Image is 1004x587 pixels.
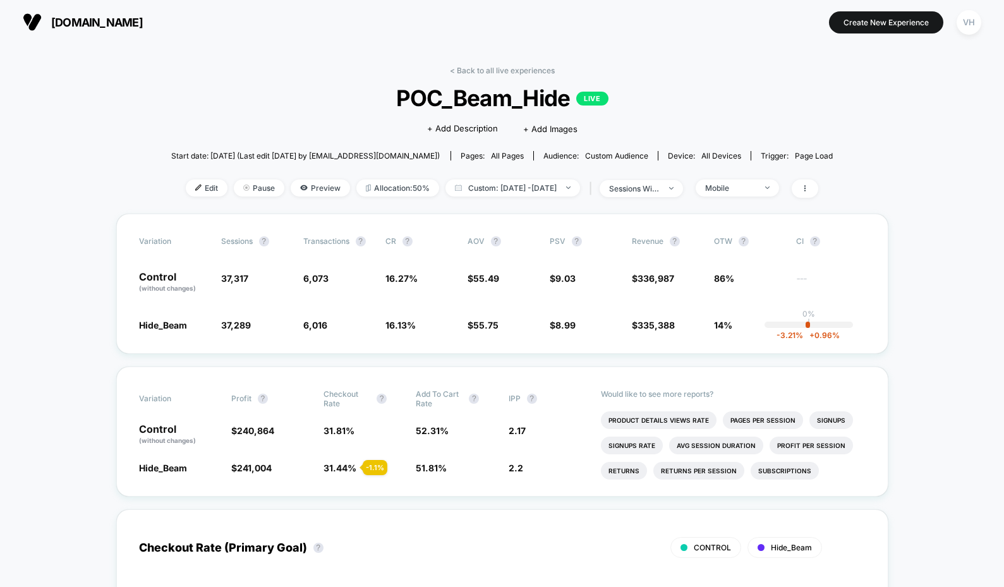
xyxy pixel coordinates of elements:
li: Signups Rate [601,437,663,454]
span: 31.81 % [324,425,354,436]
span: Hide_Beam [771,543,812,552]
button: ? [469,394,479,404]
div: Pages: [461,151,524,160]
span: Add To Cart Rate [416,389,463,408]
span: -3.21 % [777,330,803,340]
span: 241,004 [237,463,272,473]
button: ? [527,394,537,404]
span: 16.13 % [385,320,416,330]
img: end [566,186,571,189]
button: ? [377,394,387,404]
li: Subscriptions [751,462,819,480]
button: ? [356,236,366,246]
span: Variation [139,389,209,408]
span: Hide_Beam [139,320,187,330]
span: 55.75 [473,320,499,330]
li: Avg Session Duration [669,437,763,454]
span: 0.96 % [803,330,840,340]
span: Checkout Rate [324,389,370,408]
span: 2.2 [509,463,523,473]
span: 335,388 [638,320,675,330]
span: 55.49 [473,273,499,284]
span: Start date: [DATE] (Last edit [DATE] by [EMAIL_ADDRESS][DOMAIN_NAME]) [171,151,440,160]
span: $ [231,463,272,473]
div: sessions with impression [609,184,660,193]
span: $ [468,273,499,284]
span: --- [796,275,866,293]
li: Returns [601,462,647,480]
span: Custom Audience [585,151,648,160]
span: $ [632,320,675,330]
span: 31.44 % [324,463,356,473]
span: 52.31 % [416,425,449,436]
span: Allocation: 50% [356,179,439,197]
img: end [669,187,674,190]
span: + [809,330,814,340]
img: edit [195,185,202,191]
img: calendar [455,185,462,191]
span: 6,016 [303,320,327,330]
span: 6,073 [303,273,329,284]
span: $ [550,273,576,284]
li: Signups [809,411,853,429]
span: $ [550,320,576,330]
span: CR [385,236,396,246]
span: Profit [231,394,251,403]
button: ? [313,543,324,553]
span: Edit [186,179,227,197]
button: ? [258,394,268,404]
span: CI [796,236,866,246]
span: CONTROL [694,543,731,552]
span: | [586,179,600,198]
button: [DOMAIN_NAME] [19,12,147,32]
img: end [765,186,770,189]
span: (without changes) [139,284,196,292]
span: Hide_Beam [139,463,187,473]
li: Product Details Views Rate [601,411,717,429]
span: Pause [234,179,284,197]
div: Mobile [705,183,756,193]
span: Transactions [303,236,349,246]
span: 2.17 [509,425,526,436]
span: 14% [714,320,732,330]
span: Device: [658,151,751,160]
li: Pages Per Session [723,411,803,429]
p: Control [139,424,219,445]
span: all devices [701,151,741,160]
span: 51.81 % [416,463,447,473]
a: < Back to all live experiences [450,66,555,75]
img: Visually logo [23,13,42,32]
span: + Add Description [427,123,498,135]
span: Sessions [221,236,253,246]
button: ? [670,236,680,246]
p: LIVE [576,92,608,106]
span: $ [632,273,674,284]
span: $ [231,425,274,436]
span: Page Load [795,151,833,160]
span: 240,864 [237,425,274,436]
span: AOV [468,236,485,246]
span: 37,317 [221,273,248,284]
p: Control [139,272,209,293]
span: Custom: [DATE] - [DATE] [445,179,580,197]
span: all pages [491,151,524,160]
button: VH [953,9,985,35]
div: VH [957,10,981,35]
li: Profit Per Session [770,437,853,454]
div: Trigger: [761,151,833,160]
div: - 1.1 % [363,460,387,475]
button: ? [491,236,501,246]
span: POC_Beam_Hide [204,85,800,111]
button: ? [572,236,582,246]
li: Returns Per Session [653,462,744,480]
p: 0% [802,309,815,318]
div: Audience: [543,151,648,160]
span: 336,987 [638,273,674,284]
span: Revenue [632,236,663,246]
span: $ [468,320,499,330]
span: 86% [714,273,734,284]
button: Create New Experience [829,11,943,33]
button: ? [739,236,749,246]
button: ? [259,236,269,246]
p: | [807,318,810,328]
